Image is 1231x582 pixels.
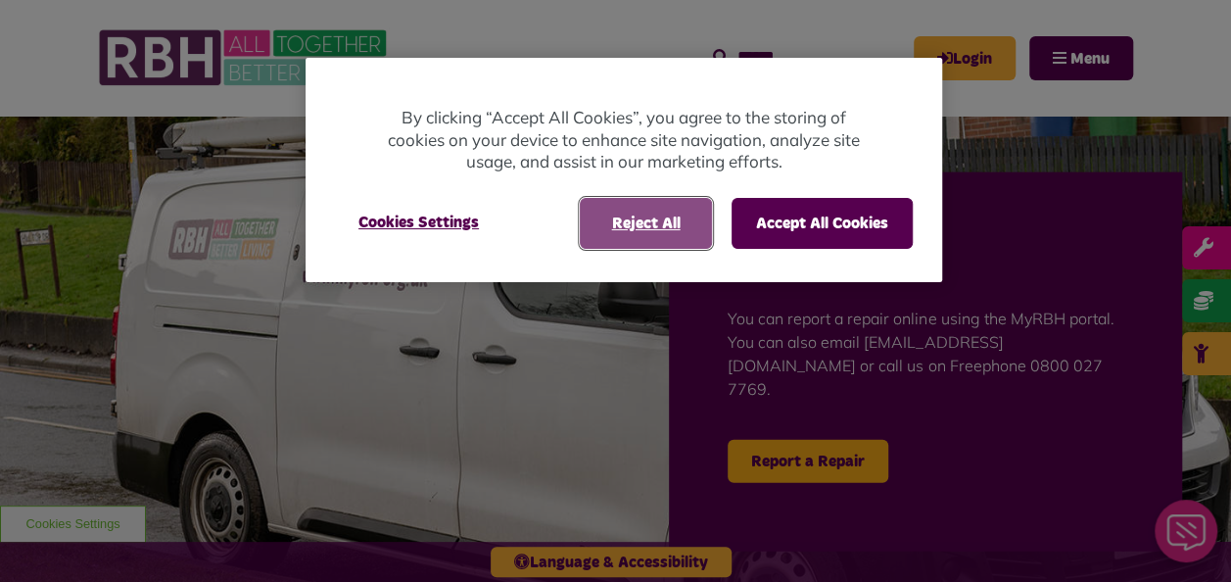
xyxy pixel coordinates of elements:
[306,58,942,282] div: Cookie banner
[384,107,864,173] p: By clicking “Accept All Cookies”, you agree to the storing of cookies on your device to enhance s...
[335,198,502,247] button: Cookies Settings
[580,198,712,249] button: Reject All
[306,58,942,282] div: Privacy
[732,198,913,249] button: Accept All Cookies
[12,6,74,69] div: Close Web Assistant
